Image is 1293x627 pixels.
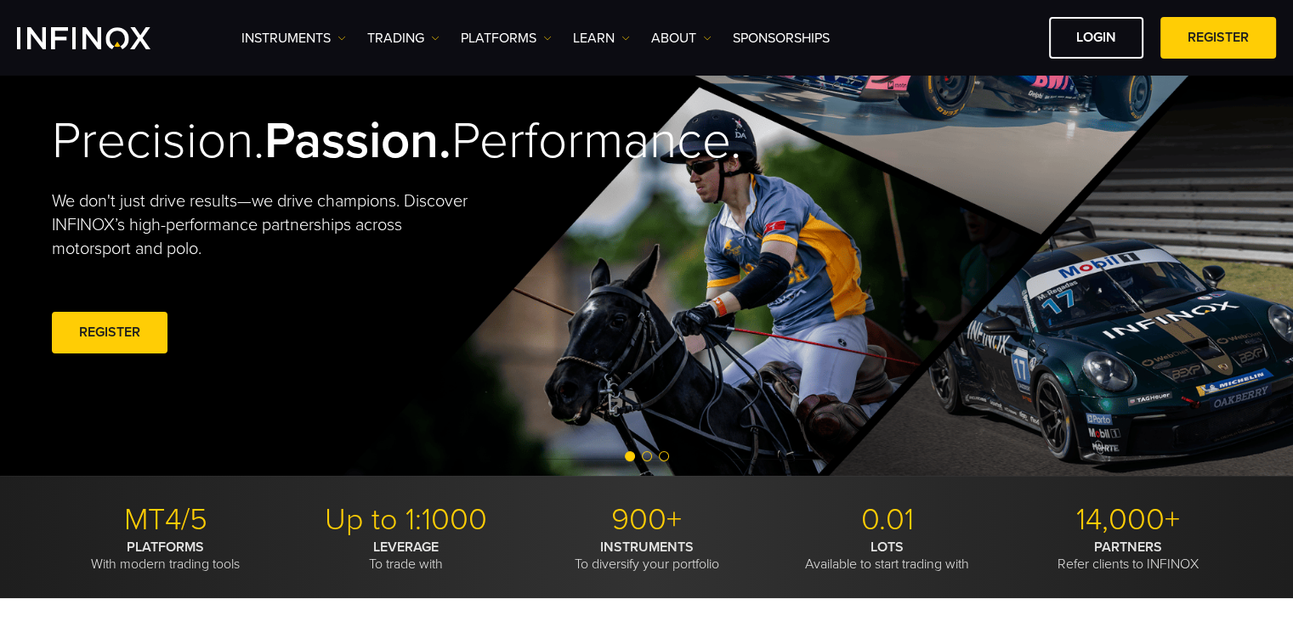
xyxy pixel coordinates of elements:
p: We don't just drive results—we drive champions. Discover INFINOX’s high-performance partnerships ... [52,189,480,261]
strong: LEVERAGE [373,539,439,556]
p: Up to 1:1000 [292,501,520,539]
a: INFINOX Logo [17,27,190,49]
a: SPONSORSHIPS [733,28,830,48]
p: To diversify your portfolio [533,539,761,573]
strong: PLATFORMS [127,539,204,556]
h2: Precision. Performance. [52,110,587,172]
p: MT4/5 [52,501,280,539]
a: REGISTER [52,312,167,353]
a: LOGIN [1049,17,1143,59]
span: Go to slide 1 [625,451,635,461]
a: TRADING [367,28,440,48]
p: 900+ [533,501,761,539]
a: ABOUT [651,28,712,48]
strong: LOTS [871,539,904,556]
p: Refer clients to INFINOX [1014,539,1242,573]
a: PLATFORMS [461,28,552,48]
p: 0.01 [774,501,1001,539]
span: Go to slide 3 [659,451,669,461]
a: Instruments [241,28,346,48]
a: REGISTER [1160,17,1276,59]
a: Learn [573,28,630,48]
p: With modern trading tools [52,539,280,573]
span: Go to slide 2 [642,451,652,461]
p: Available to start trading with [774,539,1001,573]
strong: PARTNERS [1094,539,1162,556]
strong: INSTRUMENTS [600,539,694,556]
p: To trade with [292,539,520,573]
p: 14,000+ [1014,501,1242,539]
strong: Passion. [264,110,451,172]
